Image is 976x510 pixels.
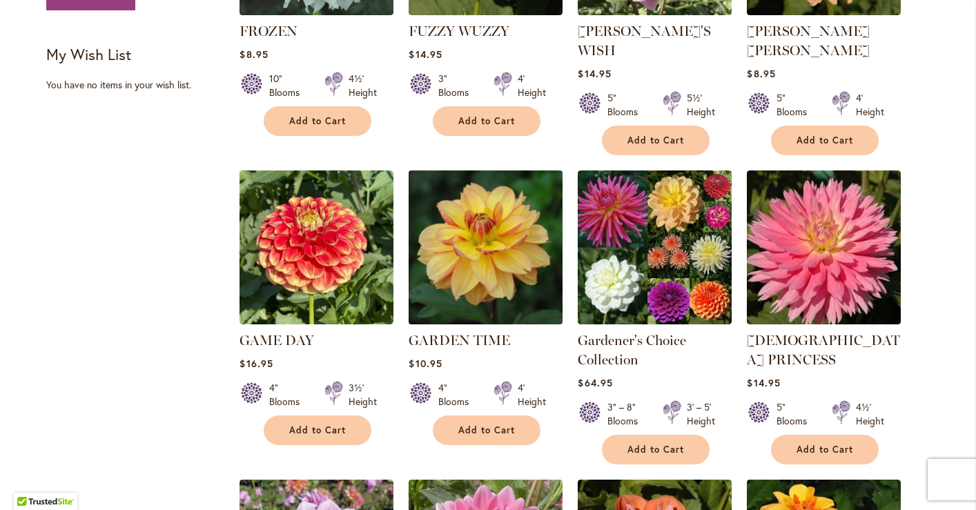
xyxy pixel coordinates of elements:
[433,415,540,445] button: Add to Cart
[687,91,715,119] div: 5½' Height
[240,23,297,39] a: FROZEN
[409,332,510,349] a: GARDEN TIME
[578,314,732,327] a: Gardener's Choice Collection
[349,381,377,409] div: 3½' Height
[289,115,346,127] span: Add to Cart
[578,170,732,324] img: Gardener's Choice Collection
[771,126,879,155] button: Add to Cart
[747,376,780,389] span: $14.95
[438,381,477,409] div: 4" Blooms
[856,91,884,119] div: 4' Height
[856,400,884,428] div: 4½' Height
[269,72,308,99] div: 10" Blooms
[409,48,442,61] span: $14.95
[578,23,711,59] a: [PERSON_NAME]'S WISH
[578,5,732,18] a: Gabbie's Wish
[438,72,477,99] div: 3" Blooms
[607,400,646,428] div: 3" – 8" Blooms
[264,415,371,445] button: Add to Cart
[46,44,131,64] strong: My Wish List
[240,314,393,327] a: GAME DAY
[46,78,231,92] div: You have no items in your wish list.
[409,357,442,370] span: $10.95
[518,72,546,99] div: 4' Height
[240,332,314,349] a: GAME DAY
[747,170,901,324] img: GAY PRINCESS
[518,381,546,409] div: 4' Height
[349,72,377,99] div: 4½' Height
[747,23,870,59] a: [PERSON_NAME] [PERSON_NAME]
[409,5,563,18] a: FUZZY WUZZY
[771,435,879,464] button: Add to Cart
[607,91,646,119] div: 5" Blooms
[747,5,901,18] a: GABRIELLE MARIE
[433,106,540,136] button: Add to Cart
[405,167,567,328] img: GARDEN TIME
[777,400,815,428] div: 5" Blooms
[747,314,901,327] a: GAY PRINCESS
[578,67,611,80] span: $14.95
[602,126,710,155] button: Add to Cart
[458,115,515,127] span: Add to Cart
[777,91,815,119] div: 5" Blooms
[687,400,715,428] div: 3' – 5' Height
[797,444,853,455] span: Add to Cart
[747,67,775,80] span: $8.95
[10,461,49,500] iframe: Launch Accessibility Center
[240,5,393,18] a: Frozen
[602,435,710,464] button: Add to Cart
[264,106,371,136] button: Add to Cart
[240,48,268,61] span: $8.95
[747,332,900,368] a: [DEMOGRAPHIC_DATA] PRINCESS
[409,23,509,39] a: FUZZY WUZZY
[240,170,393,324] img: GAME DAY
[627,135,684,146] span: Add to Cart
[627,444,684,455] span: Add to Cart
[240,357,273,370] span: $16.95
[409,314,563,327] a: GARDEN TIME
[797,135,853,146] span: Add to Cart
[269,381,308,409] div: 4" Blooms
[578,376,612,389] span: $64.95
[289,424,346,436] span: Add to Cart
[458,424,515,436] span: Add to Cart
[578,332,686,368] a: Gardener's Choice Collection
